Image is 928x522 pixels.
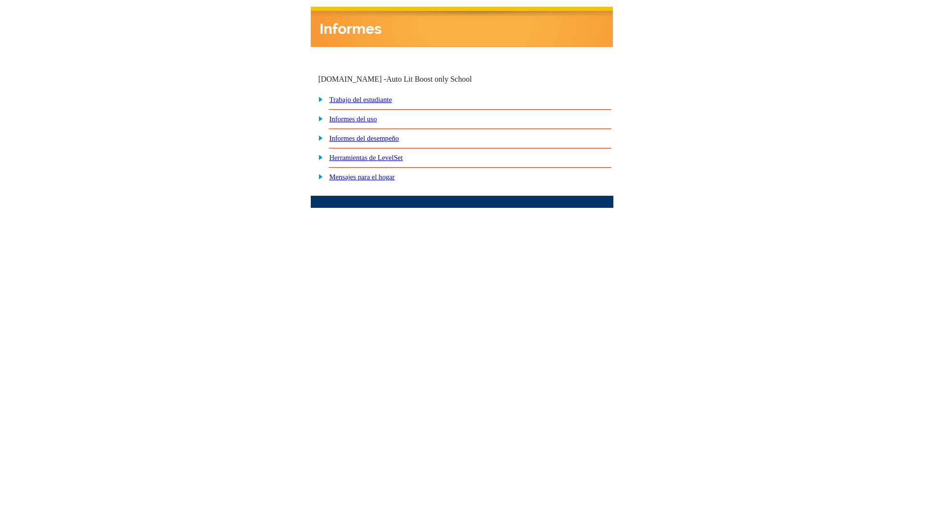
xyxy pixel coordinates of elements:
nobr: Auto Lit Boost only School [386,75,472,83]
img: plus.gif [313,95,323,103]
img: plus.gif [313,172,323,181]
a: Informes del desempeño [329,134,399,142]
a: Informes del uso [329,115,377,123]
img: plus.gif [313,114,323,123]
td: [DOMAIN_NAME] - [318,75,496,84]
a: Trabajo del estudiante [329,96,392,103]
a: Mensajes para el hogar [329,173,395,181]
a: Herramientas de LevelSet [329,154,403,161]
img: plus.gif [313,153,323,161]
img: plus.gif [313,133,323,142]
img: header [311,7,613,47]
